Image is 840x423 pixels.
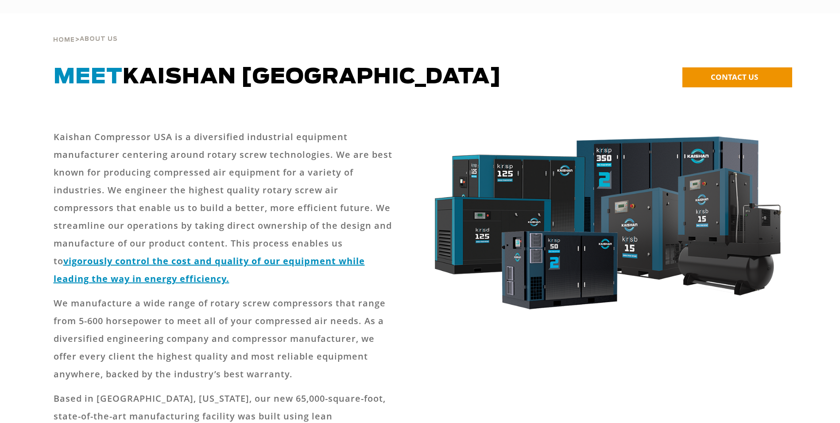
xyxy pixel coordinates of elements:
[53,37,75,43] span: Home
[54,255,365,285] a: vigorously control the cost and quality of our equipment while leading the way in energy efficiency.
[53,35,75,43] a: Home
[426,128,787,324] img: krsb
[711,72,758,82] span: CONTACT US
[682,67,792,87] a: CONTACT US
[54,128,397,288] p: Kaishan Compressor USA is a diversified industrial equipment manufacturer centering around rotary...
[54,294,397,383] p: We manufacture a wide range of rotary screw compressors that range from 5-600 horsepower to meet ...
[53,13,118,47] div: >
[54,67,123,88] span: Meet
[80,36,118,42] span: About Us
[54,67,502,88] span: Kaishan [GEOGRAPHIC_DATA]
